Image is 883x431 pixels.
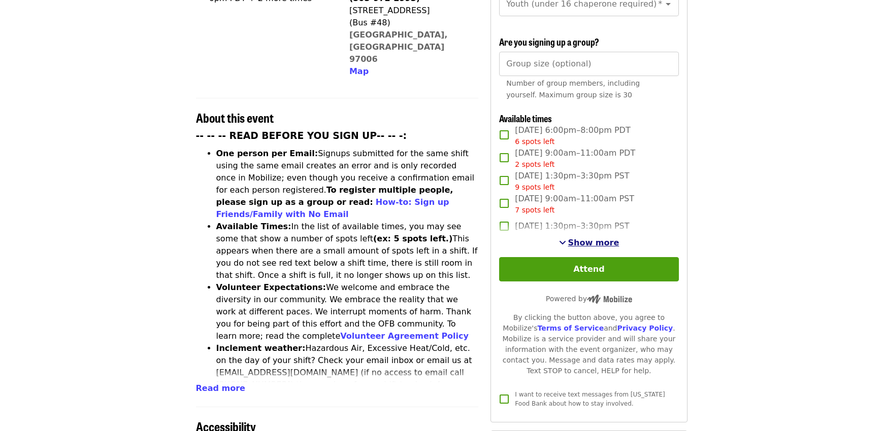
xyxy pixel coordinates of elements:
span: Read more [196,383,245,393]
strong: -- -- -- READ BEFORE YOU SIGN UP-- -- -: [196,130,407,141]
li: Signups submitted for the same shift using the same email creates an error and is only recorded o... [216,148,479,221]
button: See more timeslots [559,237,619,249]
a: Terms of Service [537,324,604,332]
span: Are you signing up a group? [499,35,599,48]
span: 6 spots left [515,137,554,146]
span: About this event [196,109,274,126]
span: [DATE] 9:00am–11:00am PST [515,193,634,215]
span: 2 spots left [515,160,554,168]
div: (Bus #48) [349,17,470,29]
input: [object Object] [499,52,678,76]
img: Powered by Mobilize [587,295,632,304]
span: [DATE] 6:00pm–8:00pm PDT [515,124,630,147]
a: How-to: Sign up Friends/Family with No Email [216,197,449,219]
li: Hazardous Air, Excessive Heat/Cold, etc. on the day of your shift? Check your email inbox or emai... [216,342,479,403]
span: [DATE] 1:30pm–3:30pm PST [515,220,629,232]
button: Map [349,65,369,78]
span: Number of group members, including yourself. Maximum group size is 30 [506,79,640,99]
strong: Volunteer Expectations: [216,282,326,292]
strong: One person per Email: [216,149,318,158]
span: Powered by [546,295,632,303]
strong: To register multiple people, please sign up as a group or read: [216,185,453,207]
a: [GEOGRAPHIC_DATA], [GEOGRAPHIC_DATA] 97006 [349,30,448,64]
li: We welcome and embrace the diversity in our community. We embrace the reality that we work at dif... [216,281,479,342]
strong: (ex: 5 spots left.) [373,234,452,243]
span: Available times [499,112,552,125]
span: 7 spots left [515,206,554,214]
span: I want to receive text messages from [US_STATE] Food Bank about how to stay involved. [515,391,665,407]
strong: Inclement weather: [216,343,306,353]
a: Volunteer Agreement Policy [340,331,469,341]
span: Show more [568,238,619,247]
div: By clicking the button above, you agree to Mobilize's and . Mobilize is a service provider and wi... [499,312,678,376]
span: [DATE] 1:30pm–3:30pm PST [515,170,629,193]
span: Map [349,66,369,76]
span: [DATE] 9:00am–11:00am PDT [515,147,635,170]
button: Read more [196,382,245,394]
span: 9 spots left [515,183,554,191]
button: Attend [499,257,678,281]
a: Privacy Policy [617,324,673,332]
strong: Available Times: [216,222,291,231]
div: [STREET_ADDRESS] [349,5,470,17]
li: In the list of available times, you may see some that show a number of spots left This appears wh... [216,221,479,281]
